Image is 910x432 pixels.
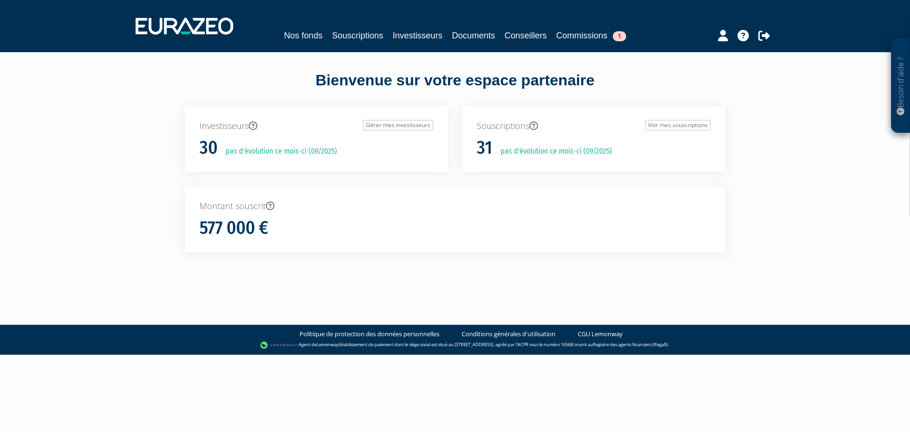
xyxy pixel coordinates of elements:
[363,120,433,130] a: Gérer mes investisseurs
[645,120,710,130] a: Voir mes souscriptions
[136,18,233,35] img: 1732889491-logotype_eurazeo_blanc_rvb.png
[505,29,547,42] a: Conseillers
[317,341,338,348] a: Lemonway
[477,120,710,132] p: Souscriptions
[613,31,626,41] span: 1
[332,29,383,42] a: Souscriptions
[200,138,218,158] h1: 30
[9,340,901,350] div: - Agent de (établissement de paiement dont le siège social est situé au [STREET_ADDRESS], agréé p...
[578,330,623,339] a: CGU Lemonway
[200,120,433,132] p: Investisseurs
[895,43,906,129] p: Besoin d'aide ?
[178,70,732,107] div: Bienvenue sur votre espace partenaire
[452,29,495,42] a: Documents
[284,29,322,42] a: Nos fonds
[556,29,626,42] a: Commissions1
[392,29,442,42] a: Investisseurs
[260,340,297,350] img: logo-lemonway.png
[200,200,710,212] p: Montant souscrit
[219,146,337,157] p: pas d'évolution ce mois-ci (09/2025)
[200,218,268,238] h1: 577 000 €
[494,146,612,157] p: pas d'évolution ce mois-ci (09/2025)
[300,330,439,339] a: Politique de protection des données personnelles
[477,138,492,158] h1: 31
[593,341,668,348] a: Registre des agents financiers (Regafi)
[462,330,555,339] a: Conditions générales d'utilisation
